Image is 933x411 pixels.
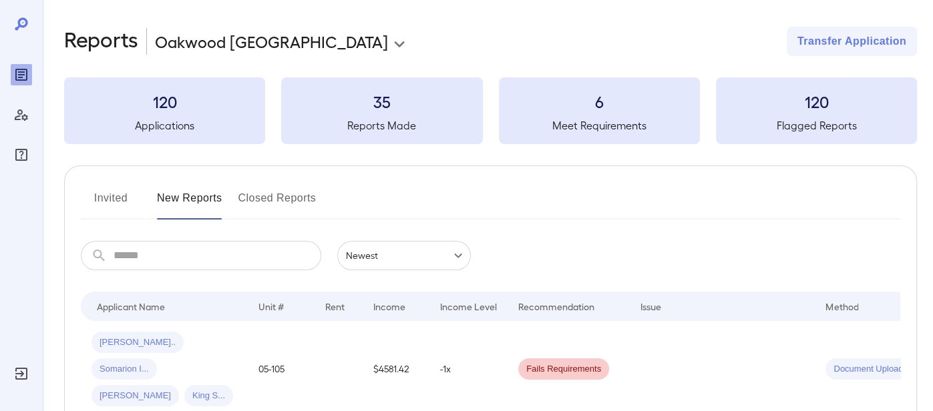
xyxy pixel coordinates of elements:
p: Oakwood [GEOGRAPHIC_DATA] [155,31,388,52]
div: Manage Users [11,104,32,125]
h5: Flagged Reports [716,117,917,133]
div: Newest [337,241,471,270]
span: Somarion I... [91,363,157,376]
div: Rent [325,298,347,314]
div: Unit # [258,298,284,314]
button: New Reports [157,187,222,220]
div: Reports [11,64,32,85]
span: King S... [184,390,233,402]
div: Income [373,298,405,314]
button: Invited [81,187,141,220]
h5: Meet Requirements [499,117,700,133]
div: Income Level [440,298,497,314]
h3: 35 [281,91,482,112]
h5: Reports Made [281,117,482,133]
div: Recommendation [518,298,594,314]
summary: 120Applications35Reports Made6Meet Requirements120Flagged Reports [64,77,917,144]
h3: 120 [716,91,917,112]
div: Log Out [11,363,32,384]
div: FAQ [11,144,32,165]
h2: Reports [64,27,138,56]
h3: 120 [64,91,265,112]
button: Closed Reports [238,187,317,220]
h3: 6 [499,91,700,112]
span: Fails Requirements [518,363,609,376]
div: Method [825,298,858,314]
button: Transfer Application [787,27,917,56]
h5: Applications [64,117,265,133]
span: Document Upload [825,363,911,376]
div: Issue [640,298,662,314]
span: [PERSON_NAME] [91,390,179,402]
div: Applicant Name [97,298,165,314]
span: [PERSON_NAME].. [91,336,184,349]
